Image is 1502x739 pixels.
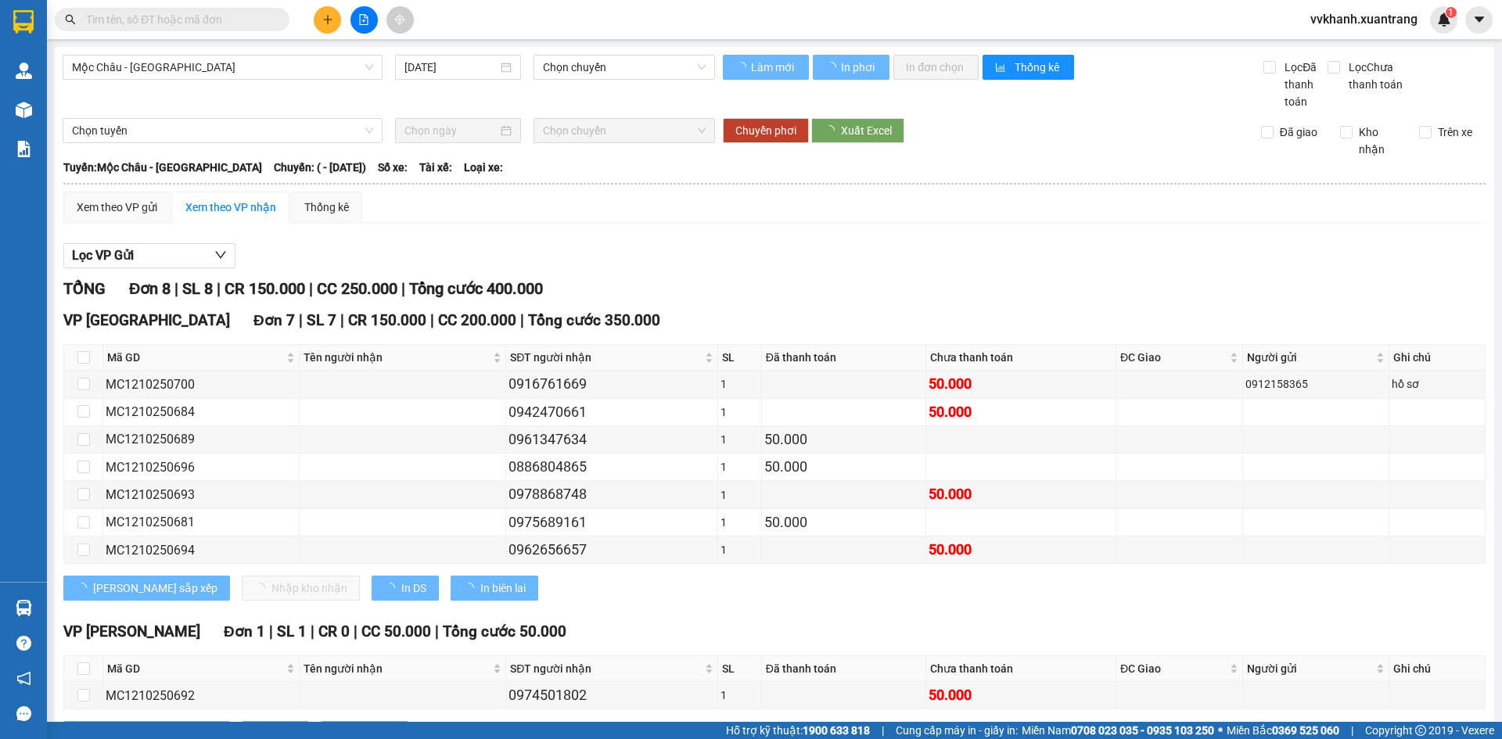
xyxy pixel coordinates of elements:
span: copyright [1415,725,1426,736]
button: plus [314,6,341,34]
strong: 0708 023 035 - 0935 103 250 [1071,724,1214,737]
td: MC1210250692 [103,682,300,709]
span: question-circle [16,636,31,651]
button: Lọc VP Gửi [63,243,235,268]
th: Ghi chú [1389,345,1486,371]
span: CR 150.000 [225,279,305,298]
td: MC1210250693 [103,481,300,508]
span: caret-down [1472,13,1486,27]
button: In phơi [813,55,889,80]
div: 1 [720,486,759,504]
button: aim [386,6,414,34]
span: loading [825,62,839,73]
span: Số xe: [378,159,408,176]
div: 1 [720,687,759,704]
div: 50.000 [929,539,1113,561]
div: 0886804865 [508,456,714,478]
span: | [430,311,434,329]
button: file-add [350,6,378,34]
div: MC1210250700 [106,375,296,394]
span: | [882,722,884,739]
span: [PERSON_NAME] sắp xếp [93,579,217,597]
span: vvkhanh.xuantrang [1298,9,1430,29]
td: MC1210250684 [103,399,300,426]
span: Lọc Đã thanh toán [1278,59,1327,110]
button: In đơn chọn [893,55,979,80]
td: 0886804865 [506,454,717,481]
span: | [269,622,273,640]
span: search [65,14,76,25]
span: loading [76,583,93,594]
strong: 0369 525 060 [1272,724,1339,737]
span: ĐC Giao [1120,660,1227,677]
span: Đơn 1 [224,622,265,640]
span: CR 150.000 [348,311,426,329]
span: | [340,311,344,329]
span: Đơn 7 [253,311,295,329]
th: Đã thanh toán [762,656,926,682]
span: Miền Bắc [1227,722,1339,739]
span: CC 50.000 [361,622,431,640]
div: 0975689161 [508,511,714,533]
button: Chuyển phơi [723,118,809,143]
span: In biên lai [480,579,526,597]
div: 0978868748 [508,483,714,505]
span: loading [384,583,401,594]
td: 0942470661 [506,399,717,426]
div: 50.000 [764,429,923,450]
div: Thống kê [304,199,349,216]
div: 50.000 [929,684,1113,706]
span: 1 [1448,7,1453,18]
div: 50.000 [929,373,1113,395]
th: Chưa thanh toán [926,345,1116,371]
button: [PERSON_NAME] sắp xếp [63,576,230,601]
img: warehouse-icon [16,63,32,79]
span: ⚪️ [1218,727,1223,734]
input: Chọn ngày [404,122,498,139]
div: MC1210250692 [106,686,296,705]
td: 0962656657 [506,536,717,564]
div: 50.000 [764,511,923,533]
div: MC1210250693 [106,485,296,504]
img: logo-vxr [13,10,34,34]
span: bar-chart [995,62,1008,74]
span: Tên người nhận [304,349,490,366]
div: 1 [720,458,759,475]
span: SL 1 [277,622,307,640]
th: Chưa thanh toán [926,656,1116,682]
span: Mộc Châu - Hà Nội [72,56,373,79]
button: bar-chartThống kê [983,55,1074,80]
span: Xuất Excel [841,122,892,139]
div: 1 [720,404,759,421]
span: ĐC Giao [1120,349,1227,366]
span: loading [735,62,749,73]
div: MC1210250681 [106,512,296,532]
th: SL [718,656,762,682]
span: Cung cấp máy in - giấy in: [896,722,1018,739]
div: hồ sơ [1392,375,1482,393]
button: Làm mới [723,55,809,80]
td: MC1210250696 [103,454,300,481]
span: VP [GEOGRAPHIC_DATA] [63,311,230,329]
div: MC1210250684 [106,402,296,422]
button: In DS [372,576,439,601]
div: Xem theo VP nhận [185,199,276,216]
div: MC1210250696 [106,457,296,477]
span: Loại xe: [464,159,503,176]
span: | [401,279,405,298]
span: file-add [358,14,369,25]
button: Xuất Excel [811,118,904,143]
span: Trên xe [1432,124,1479,141]
img: icon-new-feature [1437,13,1451,27]
span: Miền Nam [1022,722,1214,739]
span: | [299,311,303,329]
span: | [1351,722,1353,739]
div: 0974501802 [508,684,714,706]
span: Người gửi [1247,660,1373,677]
span: | [354,622,358,640]
span: SL 7 [307,311,336,329]
span: | [311,622,314,640]
span: CC 200.000 [438,311,516,329]
div: 0942470661 [508,401,714,423]
td: MC1210250681 [103,509,300,536]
